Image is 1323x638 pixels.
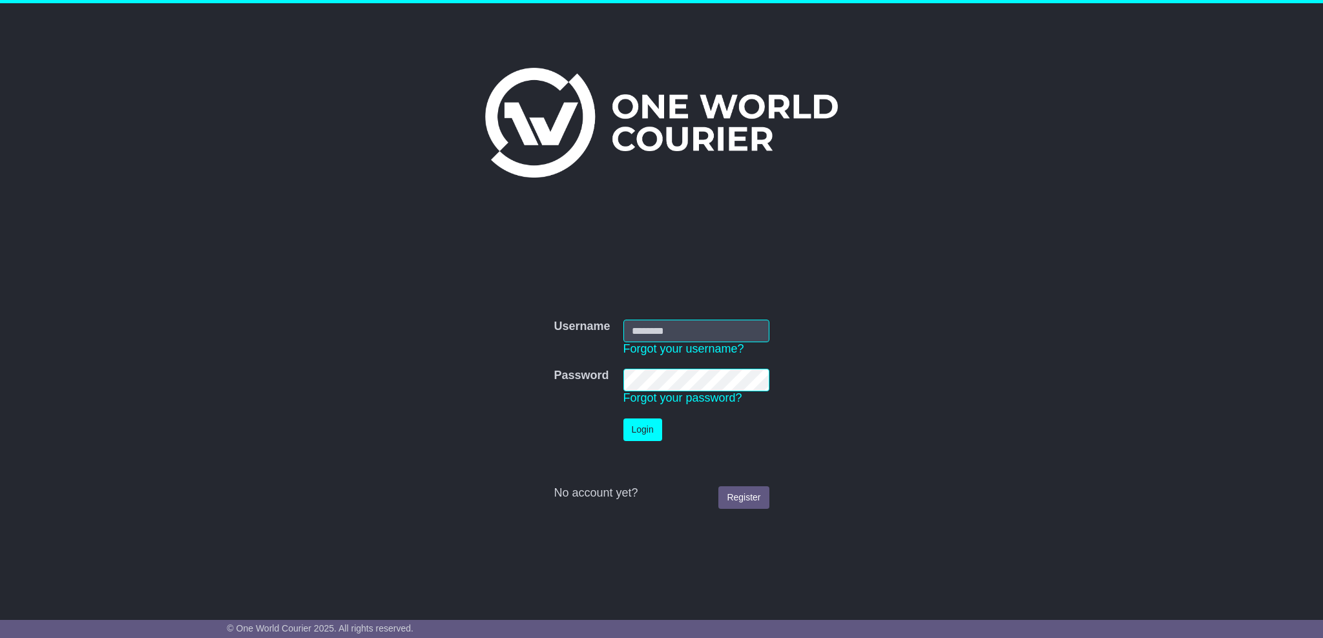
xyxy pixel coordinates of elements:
[718,486,769,509] a: Register
[554,486,769,500] div: No account yet?
[485,68,838,178] img: One World
[554,369,609,383] label: Password
[623,342,744,355] a: Forgot your username?
[554,320,610,334] label: Username
[623,391,742,404] a: Forgot your password?
[623,418,662,441] button: Login
[227,623,413,633] span: © One World Courier 2025. All rights reserved.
